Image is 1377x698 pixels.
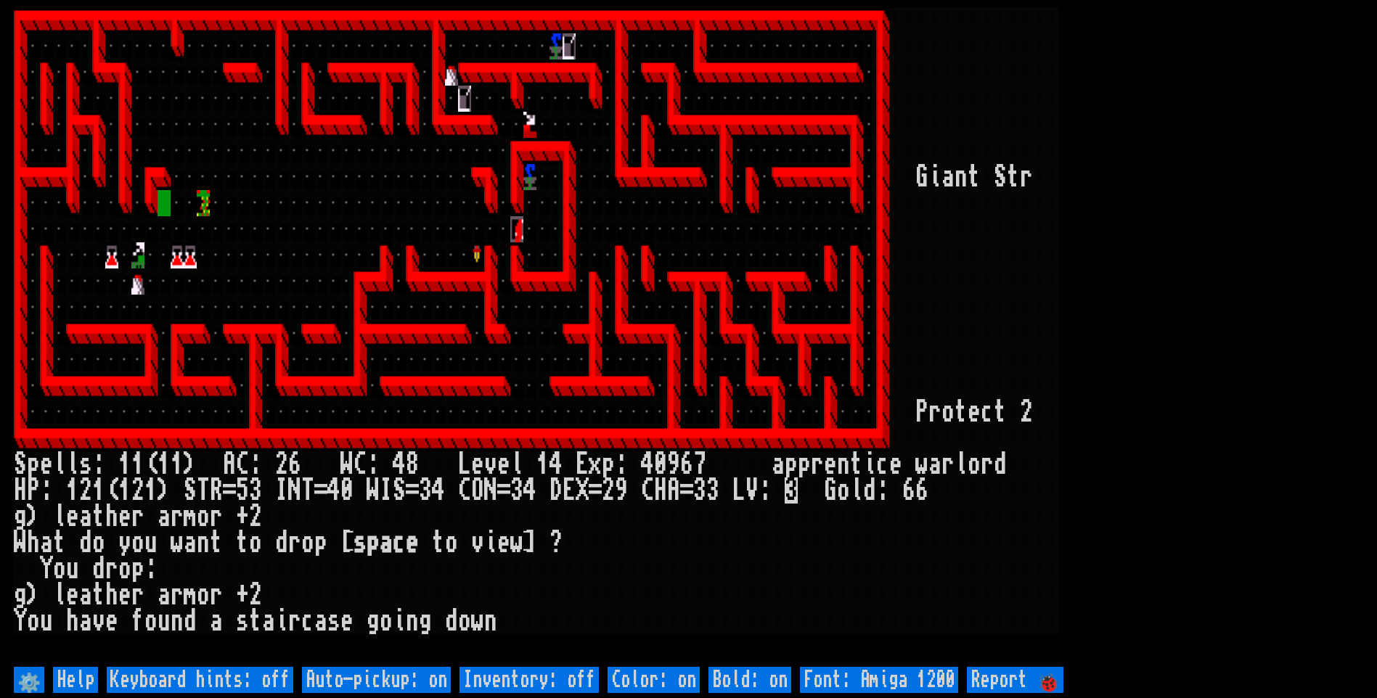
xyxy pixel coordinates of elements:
div: V [745,477,759,504]
div: 6 [288,451,301,477]
div: o [53,556,66,582]
input: Auto-pickup: on [302,667,451,693]
input: Font: Amiga 1200 [800,667,958,693]
div: A [223,451,236,477]
div: S [184,477,197,504]
div: r [131,504,144,530]
div: o [941,399,955,425]
div: G [915,164,928,190]
div: i [928,164,941,190]
div: I [275,477,288,504]
div: i [393,608,406,634]
div: r [288,530,301,556]
div: ) [27,582,40,608]
div: l [510,451,523,477]
input: Keyboard hints: off [107,667,293,693]
div: a [928,451,941,477]
div: a [314,608,327,634]
div: 1 [92,477,105,504]
div: p [602,451,615,477]
div: 9 [667,451,680,477]
div: = [223,477,236,504]
div: 2 [249,582,262,608]
div: s [354,530,367,556]
div: f [131,608,144,634]
div: e [40,451,53,477]
div: 1 [131,451,144,477]
div: l [955,451,968,477]
div: R [210,477,223,504]
div: ? [549,530,563,556]
div: r [105,556,118,582]
div: o [92,530,105,556]
div: r [288,608,301,634]
div: c [876,451,889,477]
div: S [393,477,406,504]
div: t [92,582,105,608]
div: t [92,504,105,530]
div: 3 [419,477,432,504]
div: v [471,530,484,556]
div: r [131,582,144,608]
div: r [981,451,994,477]
div: t [994,399,1007,425]
input: Help [53,667,98,693]
div: w [171,530,184,556]
div: h [105,504,118,530]
input: Bold: on [708,667,791,693]
div: r [1020,164,1033,190]
div: i [275,608,288,634]
div: S [994,164,1007,190]
div: t [850,451,863,477]
div: 9 [615,477,628,504]
div: n [406,608,419,634]
div: t [955,399,968,425]
div: e [66,504,79,530]
div: o [445,530,458,556]
div: + [236,504,249,530]
div: a [941,164,955,190]
div: a [210,608,223,634]
div: a [158,582,171,608]
div: i [484,530,497,556]
div: E [576,451,589,477]
div: u [40,608,53,634]
div: n [171,608,184,634]
div: e [340,608,354,634]
div: 3 [706,477,719,504]
div: C [458,477,471,504]
div: c [981,399,994,425]
div: v [92,608,105,634]
div: o [301,530,314,556]
div: ) [158,477,171,504]
div: 4 [523,477,536,504]
div: e [105,608,118,634]
div: Y [40,556,53,582]
div: p [785,451,798,477]
div: W [14,530,27,556]
div: 3 [249,477,262,504]
div: u [158,608,171,634]
div: : [144,556,158,582]
div: ( [144,451,158,477]
div: ] [523,530,536,556]
div: 4 [327,477,340,504]
div: 4 [432,477,445,504]
div: g [419,608,432,634]
div: t [53,530,66,556]
div: w [915,451,928,477]
div: 2 [79,477,92,504]
div: a [79,504,92,530]
div: o [197,582,210,608]
div: t [236,530,249,556]
div: n [955,164,968,190]
div: p [314,530,327,556]
div: 8 [406,451,419,477]
div: d [445,608,458,634]
div: w [510,530,523,556]
div: 5 [236,477,249,504]
div: a [79,608,92,634]
div: d [275,530,288,556]
div: t [249,608,262,634]
input: ⚙️ [14,667,44,693]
